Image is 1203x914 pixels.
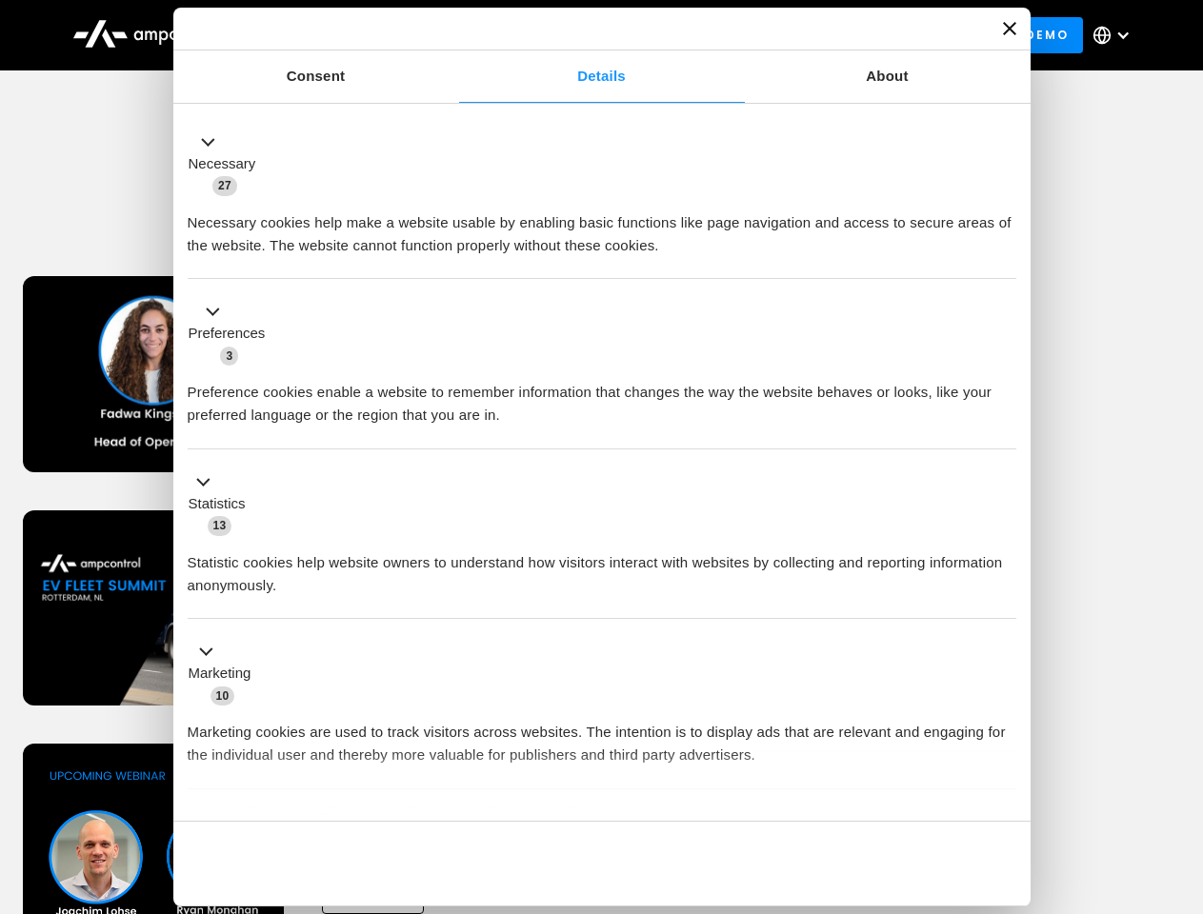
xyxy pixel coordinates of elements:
button: Unclassified (2) [188,810,344,834]
button: Statistics (13) [188,470,257,537]
span: 27 [212,176,237,195]
a: Details [459,50,745,103]
button: Okay [742,836,1015,891]
span: 3 [220,347,238,366]
div: Marketing cookies are used to track visitors across websites. The intention is to display ads tha... [188,706,1016,766]
div: Statistic cookies help website owners to understand how visitors interact with websites by collec... [188,537,1016,597]
label: Marketing [189,663,251,685]
div: Preference cookies enable a website to remember information that changes the way the website beha... [188,367,1016,427]
button: Marketing (10) [188,641,263,707]
button: Preferences (3) [188,301,277,368]
span: 13 [208,516,232,535]
span: 10 [211,686,235,705]
h1: Upcoming Webinars [23,192,1181,238]
div: Necessary cookies help make a website usable by enabling basic functions like page navigation and... [188,197,1016,257]
a: About [745,50,1031,103]
label: Preferences [189,323,266,345]
button: Necessary (27) [188,130,268,197]
label: Statistics [189,493,246,515]
label: Necessary [189,153,256,175]
button: Close banner [1003,22,1016,35]
a: Consent [173,50,459,103]
span: 2 [314,813,332,832]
